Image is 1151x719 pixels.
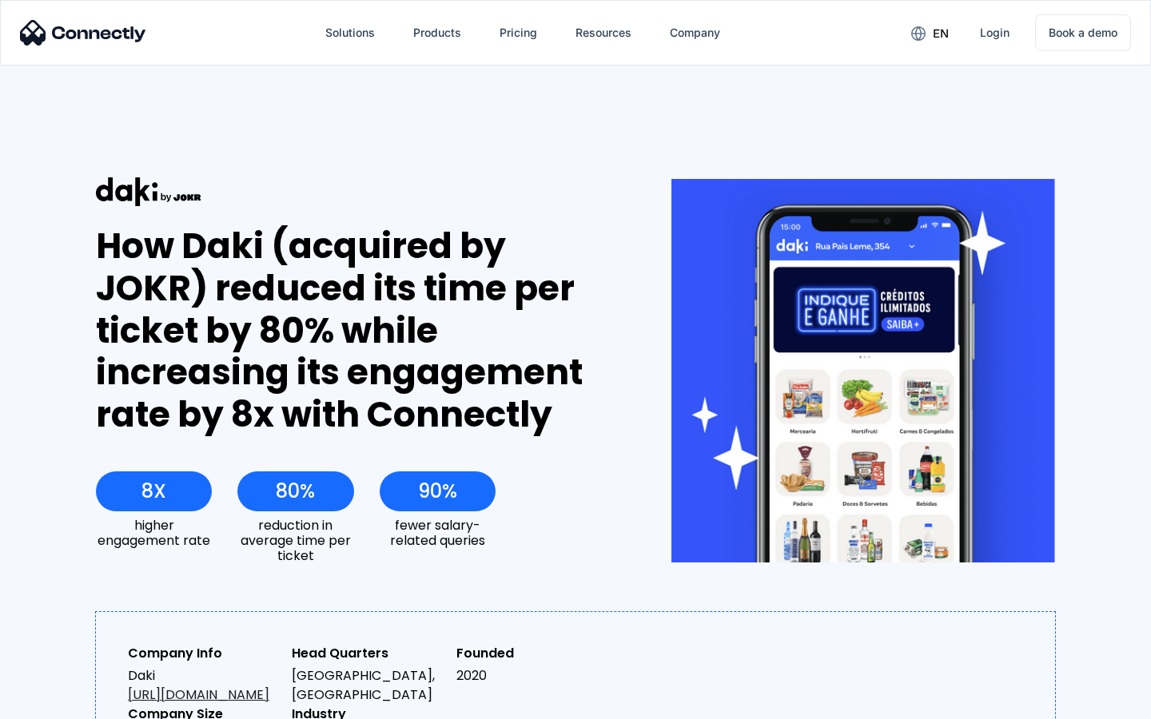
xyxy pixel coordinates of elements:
a: Pricing [487,14,550,52]
div: Solutions [325,22,375,44]
div: fewer salary-related queries [380,518,496,548]
a: [URL][DOMAIN_NAME] [128,685,269,704]
div: 80% [276,480,315,503]
div: Daki [128,666,279,705]
div: Pricing [500,22,537,44]
div: en [933,22,949,45]
div: [GEOGRAPHIC_DATA], [GEOGRAPHIC_DATA] [292,666,443,705]
div: Company Info [128,644,279,663]
div: Company [670,22,720,44]
div: 90% [418,480,457,503]
div: reduction in average time per ticket [237,518,353,564]
ul: Language list [32,691,96,713]
div: higher engagement rate [96,518,212,548]
aside: Language selected: English [16,691,96,713]
div: Login [980,22,1010,44]
div: Products [413,22,461,44]
div: 2020 [456,666,607,685]
div: 8X [141,480,166,503]
a: Login [967,14,1022,52]
div: How Daki (acquired by JOKR) reduced its time per ticket by 80% while increasing its engagement ra... [96,225,613,436]
img: Connectly Logo [20,20,146,46]
div: Resources [575,22,631,44]
div: Head Quarters [292,644,443,663]
div: Founded [456,644,607,663]
a: Book a demo [1035,14,1131,51]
